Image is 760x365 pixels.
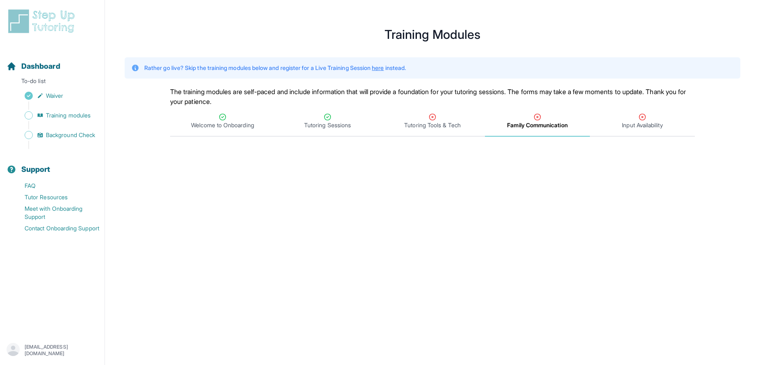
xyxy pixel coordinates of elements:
[7,129,105,141] a: Background Check
[25,344,98,357] p: [EMAIL_ADDRESS][DOMAIN_NAME]
[7,110,105,121] a: Training modules
[372,64,384,71] a: here
[304,121,351,129] span: Tutoring Sessions
[7,192,105,203] a: Tutor Resources
[46,131,95,139] span: Background Check
[46,92,63,100] span: Waiver
[7,203,105,223] a: Meet with Onboarding Support
[170,106,695,137] nav: Tabs
[3,47,101,75] button: Dashboard
[46,111,91,119] span: Training modules
[507,121,567,129] span: Family Communication
[7,343,98,358] button: [EMAIL_ADDRESS][DOMAIN_NAME]
[404,121,460,129] span: Tutoring Tools & Tech
[170,87,695,106] p: The training modules are self-paced and include information that will provide a foundation for yo...
[125,29,740,39] h1: Training Modules
[7,180,105,192] a: FAQ
[7,90,105,101] a: Waiver
[21,164,50,175] span: Support
[7,223,105,234] a: Contact Onboarding Support
[622,121,662,129] span: Input Availability
[21,61,60,72] span: Dashboard
[7,61,60,72] a: Dashboard
[3,151,101,178] button: Support
[144,64,406,72] p: Rather go live? Skip the training modules below and register for a Live Training Session instead.
[3,77,101,88] p: To-do list
[7,8,80,34] img: logo
[191,121,254,129] span: Welcome to Onboarding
